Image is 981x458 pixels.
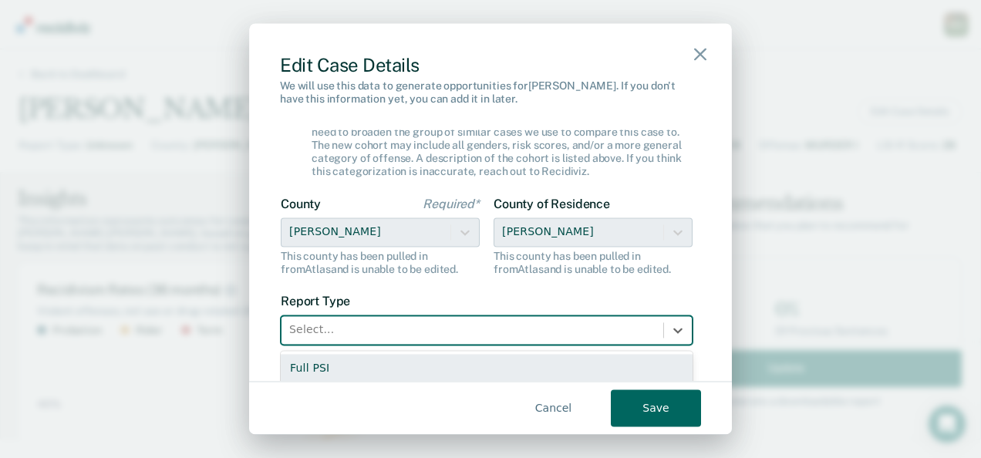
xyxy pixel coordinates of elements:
[280,54,701,76] div: Edit Case Details
[281,250,480,276] div: This county has been pulled in from Atlas and is unable to be edited.
[281,295,693,309] label: Report Type
[611,390,701,427] button: Save
[508,390,598,427] button: Cancel
[280,79,701,106] div: We will use this data to generate opportunities for [PERSON_NAME] . If you don't have this inform...
[312,113,693,178] div: In order to provide recidivism rates based on a sufficient sample size, we need to broaden the gr...
[281,354,693,382] div: Full PSI
[494,197,693,211] label: County of Residence
[281,197,480,211] label: County
[494,250,693,276] div: This county has been pulled in from Atlas and is unable to be edited.
[423,197,480,211] span: Required*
